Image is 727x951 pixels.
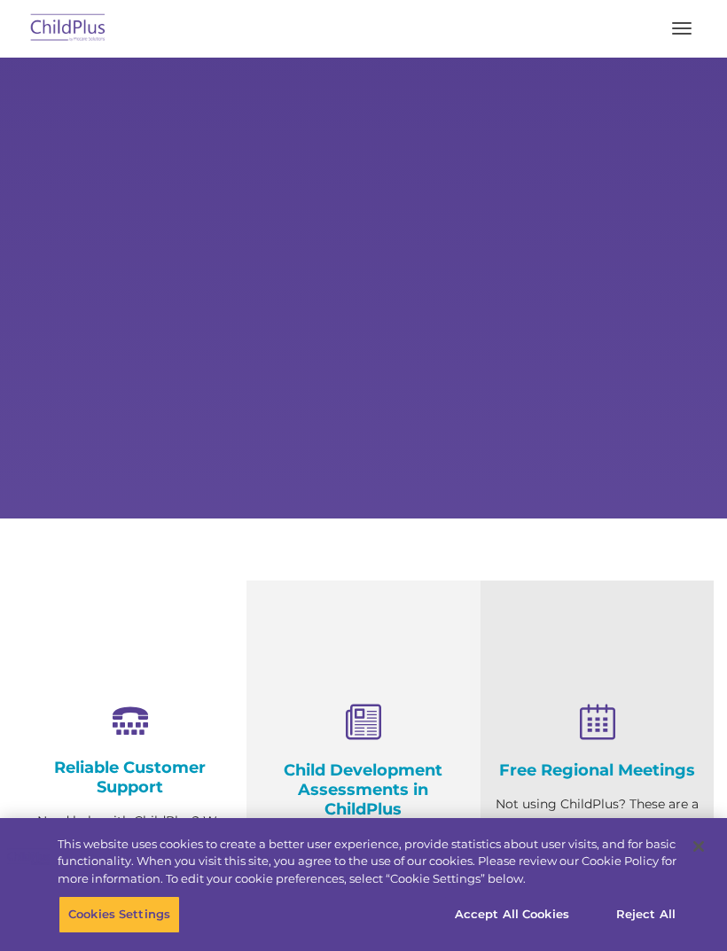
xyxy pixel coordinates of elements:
button: Accept All Cookies [445,896,579,933]
img: ChildPlus by Procare Solutions [27,8,110,50]
button: Cookies Settings [59,896,180,933]
p: Not using ChildPlus? These are a great opportunity to network and learn from ChildPlus users. Fin... [494,793,700,904]
button: Reject All [590,896,701,933]
div: This website uses cookies to create a better user experience, provide statistics about user visit... [58,836,676,888]
h4: Child Development Assessments in ChildPlus [260,760,466,819]
h4: Free Regional Meetings [494,760,700,780]
h4: Reliable Customer Support [27,758,233,797]
button: Close [679,827,718,866]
